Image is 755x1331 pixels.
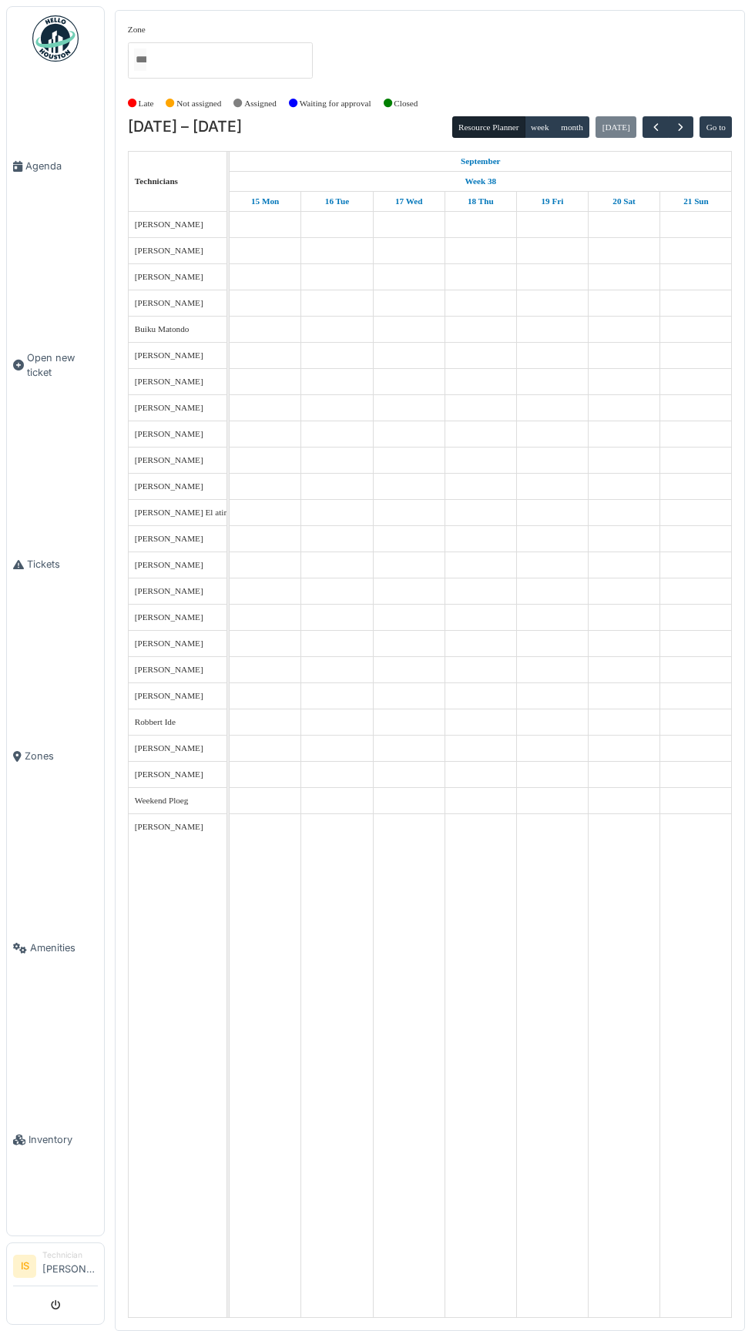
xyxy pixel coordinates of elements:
a: September 15, 2025 [247,192,283,211]
span: [PERSON_NAME] El atimi [135,508,233,517]
span: Zones [25,749,98,763]
button: week [525,116,555,138]
label: Waiting for approval [300,97,371,110]
label: Assigned [244,97,277,110]
span: Amenities [30,940,98,955]
span: [PERSON_NAME] [135,481,203,491]
div: Technician [42,1249,98,1261]
a: IS Technician[PERSON_NAME] [13,1249,98,1286]
label: Late [139,97,154,110]
h2: [DATE] – [DATE] [128,118,242,136]
span: [PERSON_NAME] [135,691,203,700]
span: [PERSON_NAME] [135,534,203,543]
span: Technicians [135,176,178,186]
a: September 17, 2025 [391,192,427,211]
span: Agenda [25,159,98,173]
a: September 20, 2025 [609,192,639,211]
a: Zones [7,660,104,852]
a: Amenities [7,852,104,1044]
label: Closed [394,97,418,110]
span: [PERSON_NAME] [135,403,203,412]
button: [DATE] [596,116,636,138]
img: Badge_color-CXgf-gQk.svg [32,15,79,62]
span: Open new ticket [27,350,98,380]
span: Inventory [29,1132,98,1147]
button: Resource Planner [452,116,525,138]
span: [PERSON_NAME] [135,665,203,674]
span: Weekend Ploeg [135,796,189,805]
span: [PERSON_NAME] [135,769,203,779]
li: IS [13,1255,36,1278]
span: [PERSON_NAME] [135,586,203,595]
span: [PERSON_NAME] [135,822,203,831]
span: [PERSON_NAME] [135,455,203,464]
button: month [555,116,589,138]
span: Buiku Matondo [135,324,190,334]
a: Tickets [7,468,104,660]
span: [PERSON_NAME] [135,377,203,386]
a: Week 38 [461,172,500,191]
button: Next week [668,116,693,139]
a: September 21, 2025 [679,192,713,211]
span: [PERSON_NAME] [135,639,203,648]
a: September 15, 2025 [457,152,505,171]
a: September 19, 2025 [537,192,567,211]
span: [PERSON_NAME] [135,560,203,569]
label: Zone [128,23,146,36]
a: Open new ticket [7,262,104,468]
label: Not assigned [176,97,221,110]
li: [PERSON_NAME] [42,1249,98,1282]
a: Inventory [7,1044,104,1235]
a: September 18, 2025 [464,192,498,211]
span: Robbert Ide [135,717,176,726]
span: [PERSON_NAME] [135,429,203,438]
span: [PERSON_NAME] [135,298,203,307]
a: September 16, 2025 [321,192,353,211]
span: [PERSON_NAME] [135,272,203,281]
span: [PERSON_NAME] [135,220,203,229]
span: [PERSON_NAME] [135,246,203,255]
a: Agenda [7,70,104,262]
input: All [134,49,146,71]
button: Previous week [643,116,668,139]
span: [PERSON_NAME] [135,612,203,622]
span: [PERSON_NAME] [135,350,203,360]
span: [PERSON_NAME] [135,743,203,753]
button: Go to [700,116,732,138]
span: Tickets [27,557,98,572]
